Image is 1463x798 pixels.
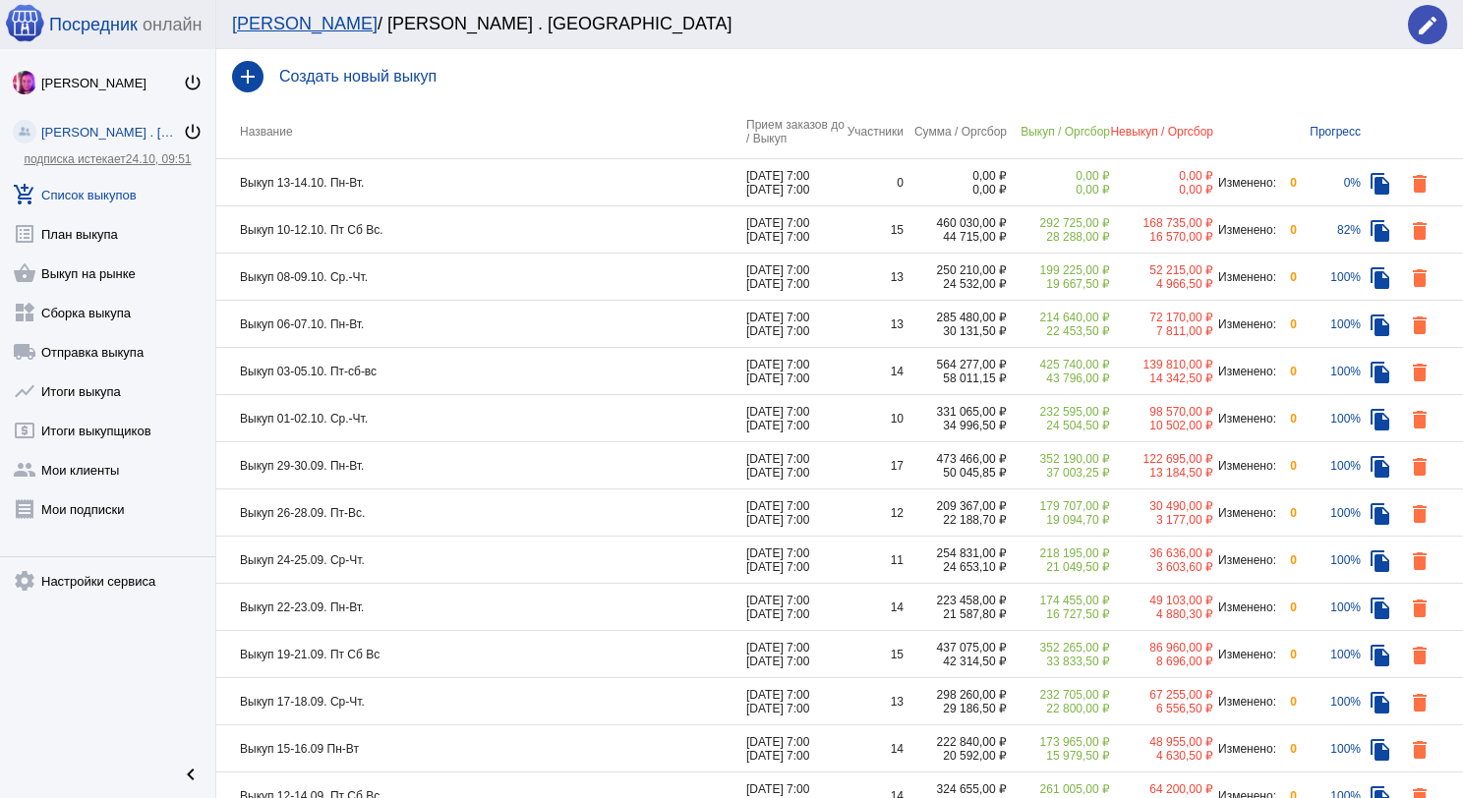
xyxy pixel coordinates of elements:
td: [DATE] 7:00 [DATE] 7:00 [746,395,845,442]
mat-icon: delete [1408,597,1432,620]
div: 4 630,50 ₽ [1110,749,1213,763]
div: 19 094,70 ₽ [1007,513,1110,527]
div: Изменено: [1213,223,1277,237]
div: 24 653,10 ₽ [904,560,1007,574]
span: Посредник [49,15,138,35]
mat-icon: file_copy [1369,408,1392,431]
div: 0 [1277,648,1297,661]
div: 50 045,85 ₽ [904,466,1007,480]
div: 34 996,50 ₽ [904,419,1007,432]
div: 3 177,00 ₽ [1110,513,1213,527]
div: 0,00 ₽ [1110,169,1213,183]
div: 64 200,00 ₽ [1110,782,1213,796]
mat-icon: list_alt [13,222,36,246]
div: 0 [1277,742,1297,756]
th: Сумма / Оргсбор [904,104,1007,159]
div: 4 880,30 ₽ [1110,607,1213,621]
td: [DATE] 7:00 [DATE] 7:00 [746,678,845,725]
div: 10 502,00 ₽ [1110,419,1213,432]
div: Изменено: [1213,365,1277,378]
td: 10 [845,395,904,442]
div: 352 265,00 ₽ [1007,641,1110,655]
div: 37 003,25 ₽ [1007,466,1110,480]
td: Выкуп 24-25.09. Ср-Чт. [216,537,746,584]
mat-icon: local_atm [13,419,36,442]
td: Выкуп 26-28.09. Пт-Вс. [216,489,746,537]
div: 425 740,00 ₽ [1007,358,1110,371]
div: 0,00 ₽ [1110,183,1213,197]
div: [PERSON_NAME] [41,76,183,90]
div: 22 800,00 ₽ [1007,702,1110,715]
div: 21 049,50 ₽ [1007,560,1110,574]
div: 331 065,00 ₽ [904,405,1007,419]
div: 173 965,00 ₽ [1007,735,1110,749]
mat-icon: delete [1408,361,1432,384]
mat-icon: delete [1408,408,1432,431]
mat-icon: delete [1408,313,1432,337]
div: 36 636,00 ₽ [1110,546,1213,560]
mat-icon: shopping_basket [13,261,36,285]
mat-icon: file_copy [1369,219,1392,243]
mat-icon: settings [13,569,36,593]
div: 473 466,00 ₽ [904,452,1007,466]
div: 122 695,00 ₽ [1110,452,1213,466]
mat-icon: delete [1408,455,1432,479]
div: 222 840,00 ₽ [904,735,1007,749]
div: Изменено: [1213,270,1277,284]
td: 13 [845,254,904,301]
td: [DATE] 7:00 [DATE] 7:00 [746,442,845,489]
div: 52 215,00 ₽ [1110,263,1213,277]
div: 33 833,50 ₽ [1007,655,1110,668]
th: Прогресс [1297,104,1361,159]
div: 7 811,00 ₽ [1110,324,1213,338]
th: Прием заказов до / Выкуп [746,104,845,159]
a: подписка истекает24.10, 09:51 [24,152,191,166]
div: 22 453,50 ₽ [1007,324,1110,338]
mat-icon: delete [1408,219,1432,243]
mat-icon: edit [1416,14,1439,37]
mat-icon: delete [1408,549,1432,573]
td: Выкуп 06-07.10. Пн-Вт. [216,301,746,348]
div: 29 186,50 ₽ [904,702,1007,715]
div: 292 725,00 ₽ [1007,216,1110,230]
td: [DATE] 7:00 [DATE] 7:00 [746,348,845,395]
div: Изменено: [1213,176,1277,190]
div: 139 810,00 ₽ [1110,358,1213,371]
td: [DATE] 7:00 [DATE] 7:00 [746,489,845,537]
div: Изменено: [1213,600,1277,614]
td: 100% [1297,489,1361,537]
td: [DATE] 7:00 [DATE] 7:00 [746,301,845,348]
div: 285 480,00 ₽ [904,311,1007,324]
td: 100% [1297,395,1361,442]
mat-icon: chevron_left [179,763,203,786]
img: 73xLq58P2BOqs-qIllg3xXCtabieAB0OMVER0XTxHpc0AjG-Rb2SSuXsq4It7hEfqgBcQNho.jpg [13,71,36,94]
div: 179 707,00 ₽ [1007,499,1110,513]
div: 0,00 ₽ [1007,169,1110,183]
div: 13 184,50 ₽ [1110,466,1213,480]
div: 0,00 ₽ [904,169,1007,183]
mat-icon: local_shipping [13,340,36,364]
mat-icon: widgets [13,301,36,324]
th: Название [216,104,746,159]
div: 250 210,00 ₽ [904,263,1007,277]
td: 17 [845,442,904,489]
mat-icon: file_copy [1369,172,1392,196]
div: 30 490,00 ₽ [1110,499,1213,513]
td: 11 [845,537,904,584]
mat-icon: delete [1408,644,1432,667]
td: 15 [845,206,904,254]
div: 15 979,50 ₽ [1007,749,1110,763]
mat-icon: power_settings_new [183,122,203,142]
td: 14 [845,584,904,631]
mat-icon: file_copy [1369,644,1392,667]
div: Изменено: [1213,412,1277,426]
div: 218 195,00 ₽ [1007,546,1110,560]
div: 254 831,00 ₽ [904,546,1007,560]
div: 24 504,50 ₽ [1007,419,1110,432]
div: 0 [1277,459,1297,473]
div: 324 655,00 ₽ [904,782,1007,796]
div: 0,00 ₽ [904,183,1007,197]
td: 100% [1297,301,1361,348]
th: Участники [845,104,904,159]
div: 21 587,80 ₽ [904,607,1007,621]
